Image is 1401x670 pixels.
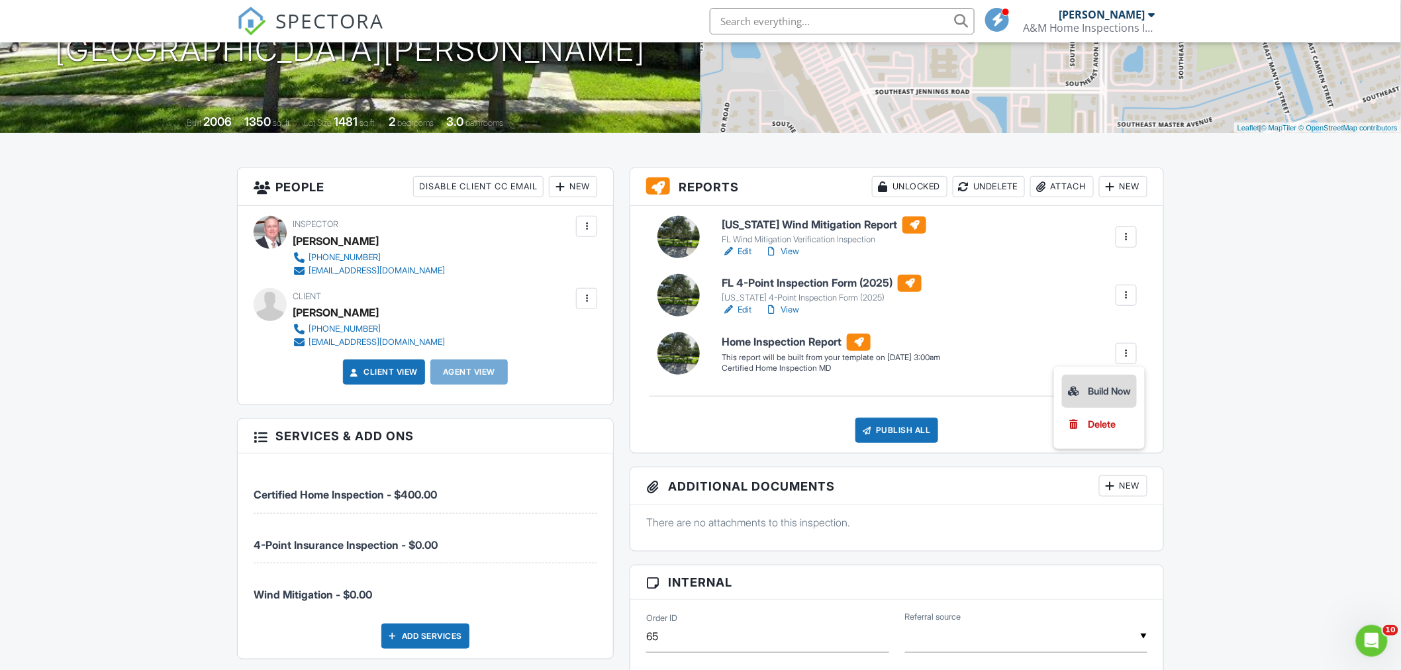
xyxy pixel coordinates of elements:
a: [EMAIL_ADDRESS][DOMAIN_NAME] [293,336,445,349]
div: 1481 [334,115,358,128]
span: Inspector [293,219,338,229]
a: © OpenStreetMap contributors [1299,124,1398,132]
div: Delete [1088,417,1116,432]
span: sq.ft. [360,118,376,128]
div: Attach [1030,176,1094,197]
div: [PHONE_NUMBER] [309,324,381,334]
h6: Home Inspection Report [722,334,940,351]
div: A&M Home Inspections Inc [1023,21,1155,34]
a: Delete [1067,417,1132,432]
div: Disable Client CC Email [413,176,544,197]
span: 4-Point Insurance Inspection - $0.00 [254,538,438,551]
a: View [765,245,799,258]
div: 2 [389,115,395,128]
a: Edit [722,245,751,258]
div: [PHONE_NUMBER] [309,252,381,263]
div: FL Wind Mitigation Verification Inspection [722,234,926,245]
a: Edit [722,303,751,316]
div: Certified Home Inspection MD [722,363,940,374]
div: [PERSON_NAME] [293,303,379,322]
li: Service: Certified Home Inspection [254,463,597,513]
div: Undelete [953,176,1025,197]
div: [EMAIL_ADDRESS][DOMAIN_NAME] [309,265,445,276]
span: Lot Size [304,118,332,128]
h3: People [238,168,613,206]
input: Search everything... [710,8,975,34]
div: Unlocked [872,176,947,197]
a: [EMAIL_ADDRESS][DOMAIN_NAME] [293,264,445,277]
li: Service: 4-Point Insurance Inspection [254,514,597,563]
h6: [US_STATE] Wind Mitigation Report [722,216,926,234]
a: Build Now [1062,375,1137,408]
div: Build Now [1067,383,1132,399]
div: 1350 [244,115,271,128]
span: Client [293,291,321,301]
div: New [1099,176,1147,197]
div: [PERSON_NAME] [293,231,379,251]
a: FL 4-Point Inspection Form (2025) [US_STATE] 4-Point Inspection Form (2025) [722,275,922,304]
a: [US_STATE] Wind Mitigation Report FL Wind Mitigation Verification Inspection [722,216,926,246]
span: sq. ft. [273,118,291,128]
h3: Services & Add ons [238,419,613,454]
span: 10 [1383,625,1398,636]
p: There are no attachments to this inspection. [646,515,1147,530]
a: [PHONE_NUMBER] [293,322,445,336]
h3: Internal [630,565,1163,600]
a: View [765,303,799,316]
div: | [1234,122,1401,134]
div: This report will be built from your template on [DATE] 3:00am [722,352,940,363]
img: The Best Home Inspection Software - Spectora [237,7,266,36]
li: Service: Wind Mitigation [254,563,597,612]
div: 3.0 [446,115,463,128]
a: SPECTORA [237,18,384,46]
div: [EMAIL_ADDRESS][DOMAIN_NAME] [309,337,445,348]
iframe: Intercom live chat [1356,625,1388,657]
a: Client View [348,365,418,379]
a: Leaflet [1237,124,1259,132]
label: Order ID [646,612,677,624]
h6: FL 4-Point Inspection Form (2025) [722,275,922,292]
span: Certified Home Inspection - $400.00 [254,488,437,501]
div: [US_STATE] 4-Point Inspection Form (2025) [722,293,922,303]
span: Built [187,118,201,128]
label: Referral source [905,611,961,623]
div: New [549,176,597,197]
span: SPECTORA [275,7,384,34]
div: Add Services [381,624,469,649]
div: New [1099,475,1147,497]
a: © MapTiler [1261,124,1297,132]
div: Publish All [855,418,938,443]
div: 2006 [203,115,232,128]
h3: Reports [630,168,1163,206]
a: [PHONE_NUMBER] [293,251,445,264]
span: Wind Mitigation - $0.00 [254,588,372,601]
div: [PERSON_NAME] [1059,8,1145,21]
span: bathrooms [465,118,503,128]
h3: Additional Documents [630,467,1163,505]
span: bedrooms [397,118,434,128]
